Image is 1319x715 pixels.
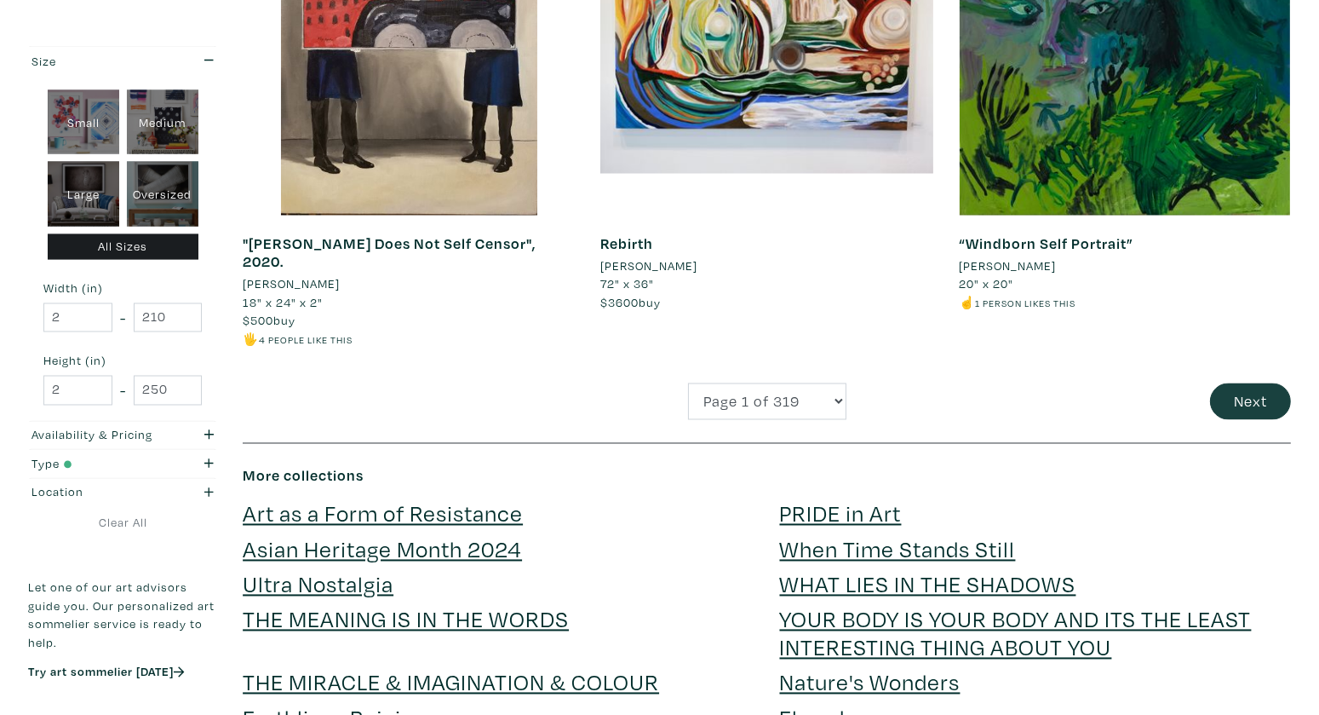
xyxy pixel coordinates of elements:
[975,297,1075,310] small: 1 person likes this
[43,283,202,295] small: Width (in)
[259,334,353,347] small: 4 people like this
[48,234,198,261] div: All Sizes
[28,579,217,652] p: Let one of our art advisors guide you. Our personalized art sommelier service is ready to help.
[600,234,653,254] a: Rebirth
[32,52,162,71] div: Size
[28,514,217,533] a: Clear All
[127,162,198,227] div: Oversized
[959,257,1056,276] li: [PERSON_NAME]
[243,295,323,311] span: 18" x 24" x 2"
[120,379,126,402] span: -
[600,257,932,276] a: [PERSON_NAME]
[243,467,1291,486] h6: More collections
[243,275,340,294] li: [PERSON_NAME]
[28,450,217,478] button: Type
[243,331,575,349] li: 🖐️
[243,275,575,294] a: [PERSON_NAME]
[32,426,162,445] div: Availability & Pricing
[600,295,639,311] span: $3600
[780,667,961,697] a: Nature's Wonders
[243,313,273,329] span: $500
[243,604,569,634] a: THE MEANING IS IN THE WORDS
[120,307,126,330] span: -
[243,313,295,329] span: buy
[28,664,185,680] a: Try art sommelier [DATE]
[1210,383,1291,420] button: Next
[959,257,1291,276] a: [PERSON_NAME]
[43,355,202,367] small: Height (in)
[780,534,1016,564] a: When Time Stands Still
[48,162,119,227] div: Large
[243,667,659,697] a: THE MIRACLE & IMAGINATION & COLOUR
[48,90,119,155] div: Small
[243,499,523,528] a: Art as a Form of Resistance
[32,483,162,502] div: Location
[600,295,661,311] span: buy
[780,499,902,528] a: PRIDE in Art
[959,294,1291,313] li: ☝️
[600,257,697,276] li: [PERSON_NAME]
[32,455,162,474] div: Type
[243,534,522,564] a: Asian Heritage Month 2024
[780,569,1076,599] a: WHAT LIES IN THE SHADOWS
[28,479,217,507] button: Location
[28,422,217,450] button: Availability & Pricing
[959,276,1013,292] span: 20" x 20"
[959,234,1133,254] a: “Windborn Self Portrait”
[127,90,198,155] div: Medium
[780,604,1252,661] a: YOUR BODY IS YOUR BODY AND ITS THE LEAST INTERESTING THING ABOUT YOU
[243,234,536,273] a: "[PERSON_NAME] Does Not Self Censor", 2020.
[28,47,217,75] button: Size
[243,569,393,599] a: Ultra Nostalgia
[600,276,654,292] span: 72" x 36"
